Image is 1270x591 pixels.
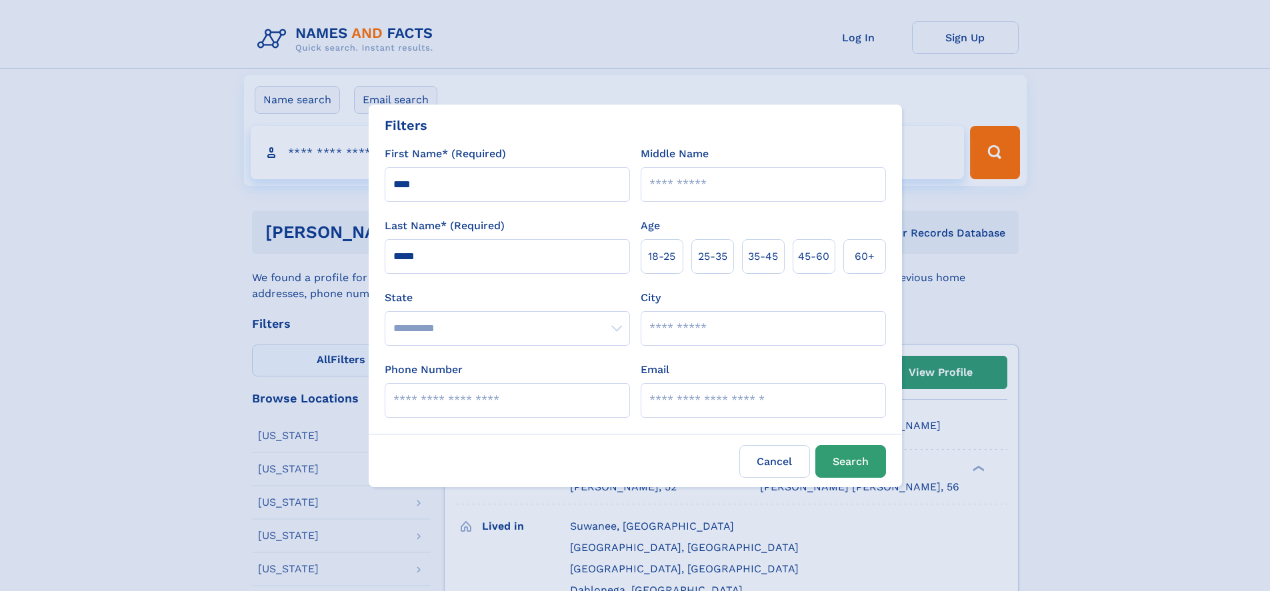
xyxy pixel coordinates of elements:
[698,249,727,265] span: 25‑35
[648,249,675,265] span: 18‑25
[739,445,810,478] label: Cancel
[385,146,506,162] label: First Name* (Required)
[855,249,875,265] span: 60+
[385,218,505,234] label: Last Name* (Required)
[641,290,661,306] label: City
[641,362,669,378] label: Email
[748,249,778,265] span: 35‑45
[385,115,427,135] div: Filters
[815,445,886,478] button: Search
[641,146,709,162] label: Middle Name
[641,218,660,234] label: Age
[385,290,630,306] label: State
[385,362,463,378] label: Phone Number
[798,249,829,265] span: 45‑60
